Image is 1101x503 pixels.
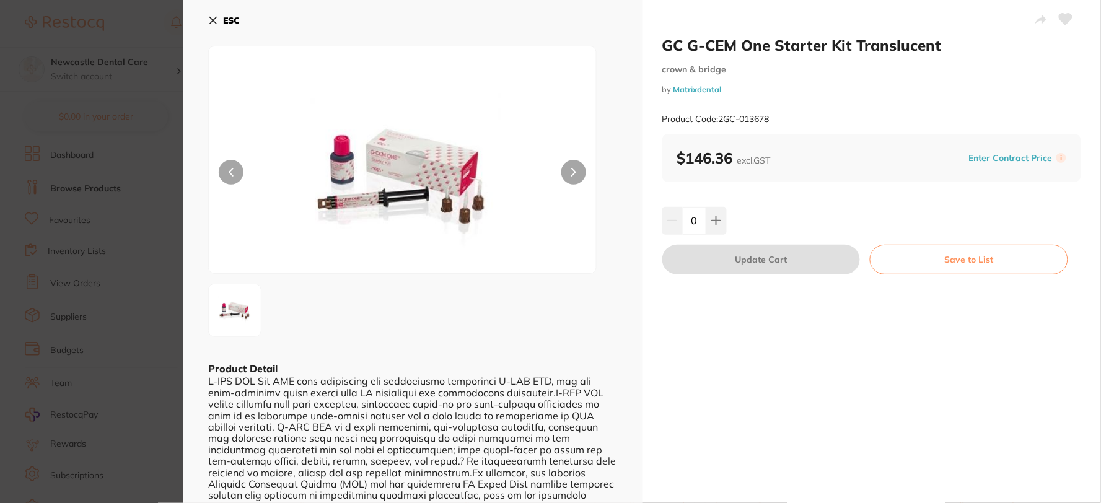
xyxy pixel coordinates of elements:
[662,36,1082,55] h2: GC G-CEM One Starter Kit Translucent
[208,10,240,31] button: ESC
[870,245,1068,274] button: Save to List
[677,149,771,167] b: $146.36
[965,152,1056,164] button: Enter Contract Price
[662,64,1082,75] small: crown & bridge
[223,15,240,26] b: ESC
[213,288,257,333] img: anBn
[1056,153,1066,163] label: i
[673,84,722,94] a: Matrixdental
[662,114,770,125] small: Product Code: 2GC-013678
[662,85,1082,94] small: by
[208,362,278,375] b: Product Detail
[737,155,771,166] span: excl. GST
[286,77,519,273] img: anBn
[662,245,861,274] button: Update Cart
